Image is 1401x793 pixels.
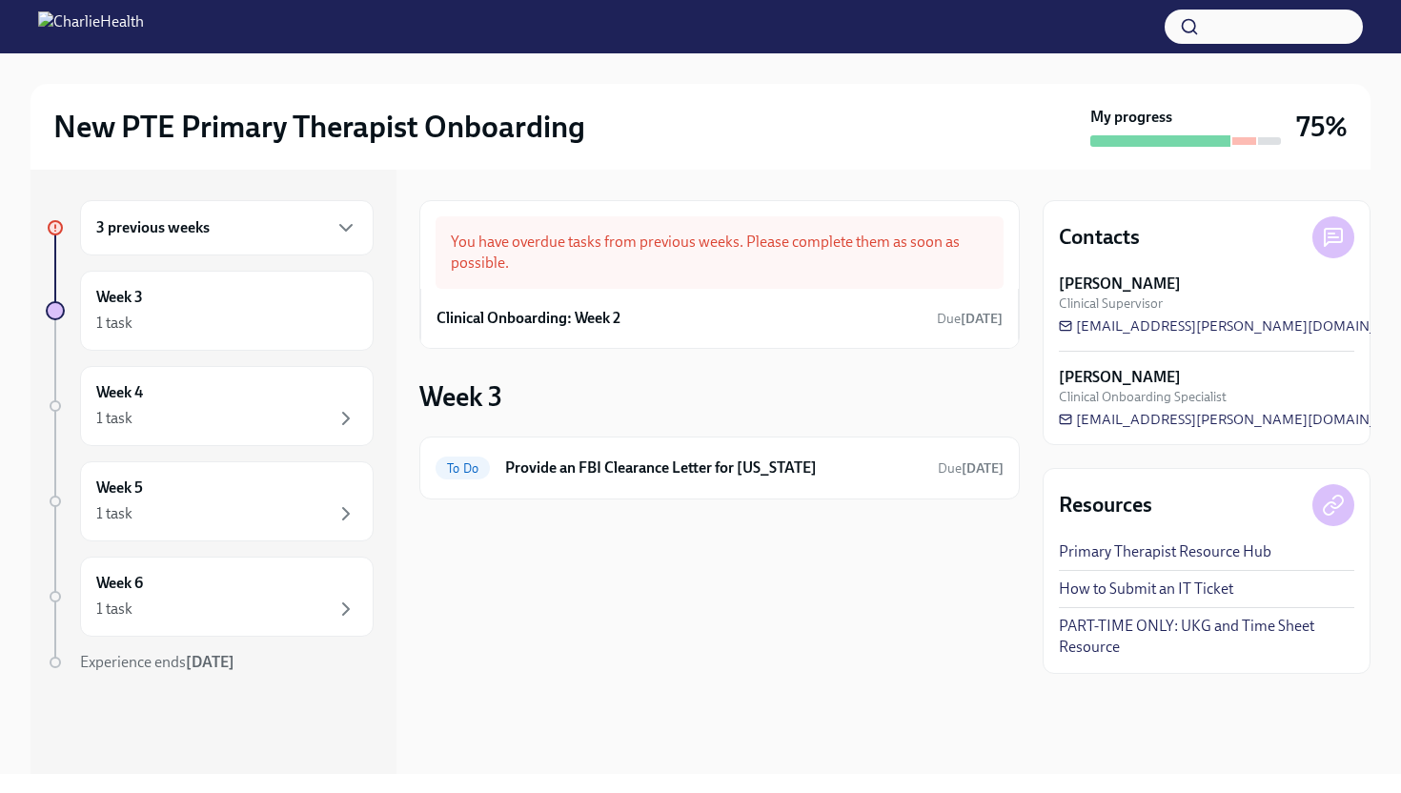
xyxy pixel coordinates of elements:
h3: Week 3 [419,379,502,414]
strong: [DATE] [962,460,1004,477]
div: 1 task [96,599,132,620]
div: 3 previous weeks [80,200,374,255]
h4: Contacts [1059,223,1140,252]
a: Primary Therapist Resource Hub [1059,541,1271,562]
strong: [PERSON_NAME] [1059,367,1181,388]
h6: Week 6 [96,573,143,594]
span: To Do [436,461,490,476]
img: CharlieHealth [38,11,144,42]
span: Clinical Onboarding Specialist [1059,388,1227,406]
h6: Week 5 [96,478,143,498]
strong: [DATE] [961,311,1003,327]
strong: [DATE] [186,653,234,671]
span: Experience ends [80,653,234,671]
div: 1 task [96,408,132,429]
span: Due [938,460,1004,477]
strong: [PERSON_NAME] [1059,274,1181,295]
a: Week 41 task [46,366,374,446]
strong: My progress [1090,107,1172,128]
h6: Week 3 [96,287,143,308]
h3: 75% [1296,110,1348,144]
h2: New PTE Primary Therapist Onboarding [53,108,585,146]
div: 1 task [96,503,132,524]
h4: Resources [1059,491,1152,519]
a: Week 61 task [46,557,374,637]
div: 1 task [96,313,132,334]
h6: Week 4 [96,382,143,403]
a: PART-TIME ONLY: UKG and Time Sheet Resource [1059,616,1354,658]
span: Clinical Supervisor [1059,295,1163,313]
span: Due [937,311,1003,327]
h6: Clinical Onboarding: Week 2 [437,308,620,329]
h6: Provide an FBI Clearance Letter for [US_STATE] [505,457,923,478]
a: Clinical Onboarding: Week 2Due[DATE] [437,304,1003,333]
a: Week 31 task [46,271,374,351]
a: Week 51 task [46,461,374,541]
h6: 3 previous weeks [96,217,210,238]
div: You have overdue tasks from previous weeks. Please complete them as soon as possible. [436,216,1004,289]
span: September 14th, 2025 09:00 [937,310,1003,328]
a: How to Submit an IT Ticket [1059,579,1233,600]
a: To DoProvide an FBI Clearance Letter for [US_STATE]Due[DATE] [436,453,1004,483]
span: October 10th, 2025 09:00 [938,459,1004,478]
